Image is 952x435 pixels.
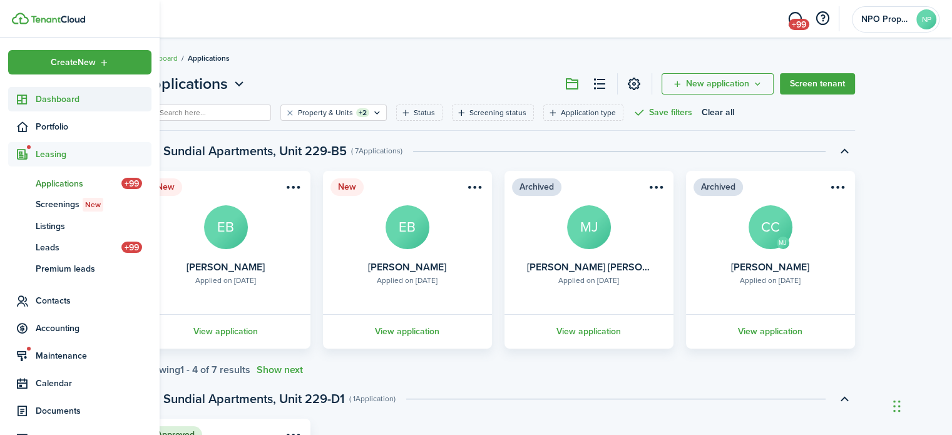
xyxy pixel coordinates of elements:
a: Premium leads [8,258,151,279]
a: Dashboard [8,87,151,111]
avatar-text: EB [386,205,429,249]
a: View application [140,314,312,349]
button: Open menu [464,181,484,198]
filter-tag-label: Status [414,107,435,118]
button: Show next [257,364,303,376]
button: Open menu [141,73,247,95]
filter-tag-label: Screening status [469,107,526,118]
div: Applied on [DATE] [558,275,619,286]
swimlane-subtitle: ( 7 Applications ) [351,145,402,156]
span: Premium leads [36,262,151,275]
card-title: [PERSON_NAME] [187,262,265,273]
filter-tag: Open filter [396,105,443,121]
button: Open resource center [812,8,833,29]
div: Applied on [DATE] [377,275,438,286]
button: New application [662,73,774,95]
iframe: Chat Widget [889,375,952,435]
span: Create New [51,58,96,67]
span: Applications [141,73,228,95]
avatar-text: MJ [567,205,611,249]
span: New application [686,79,749,88]
span: Leasing [36,148,151,161]
button: Open menu [646,181,666,198]
button: Save filters [633,105,692,121]
span: Maintenance [36,349,151,362]
a: View application [321,314,494,349]
status: New [330,178,364,196]
swimlane-subtitle: ( 1 Application ) [349,393,396,404]
img: TenantCloud [12,13,29,24]
status: Archived [694,178,743,196]
span: NPO Properties LLC [861,15,911,24]
button: Open menu [283,181,303,198]
filter-tag-label: Application type [561,107,616,118]
filter-tag: Open filter [452,105,534,121]
div: Applied on [DATE] [740,275,801,286]
span: Listings [36,220,151,233]
swimlane-title: Sundial Apartments, Unit 229-D1 [163,389,345,408]
filter-tag: Open filter [280,105,387,121]
avatar-text: MJ [777,237,789,249]
button: Open menu [8,50,151,74]
div: Applied on [DATE] [195,275,256,286]
input: Search here... [156,107,267,119]
filter-tag-label: Property & Units [298,107,353,118]
span: +99 [789,19,809,30]
span: Dashboard [36,93,151,106]
pagination-page-total: 1 - 4 of 7 [180,362,217,377]
span: New [85,199,101,210]
card-title: [PERSON_NAME] [PERSON_NAME] [527,262,650,273]
span: Documents [36,404,151,417]
swimlane-title: Sundial Apartments, Unit 229-B5 [163,141,347,160]
span: Portfolio [36,120,151,133]
card-title: [PERSON_NAME] [731,262,809,273]
a: View application [684,314,857,349]
status: Archived [512,178,561,196]
span: +99 [121,242,142,253]
span: Calendar [36,377,151,390]
a: View application [503,314,675,349]
span: Applications [188,53,230,64]
a: Leads+99 [8,237,151,258]
a: Applications+99 [8,173,151,194]
a: Listings [8,215,151,237]
status: New [149,178,182,196]
div: Drag [893,387,901,425]
card-title: [PERSON_NAME] [368,262,446,273]
span: +99 [121,178,142,189]
button: Open menu [662,73,774,95]
span: Applications [36,177,121,190]
button: Clear filter [285,108,295,118]
span: Accounting [36,322,151,335]
avatar-text: EB [204,205,248,249]
span: Leads [36,241,121,254]
button: Clear all [702,105,734,121]
avatar-text: CC [749,205,792,249]
application-list-swimlane-item: Toggle accordion [141,171,855,376]
a: Messaging [783,3,807,35]
button: Toggle accordion [834,388,855,409]
button: Toggle accordion [834,140,855,161]
filter-tag: Open filter [543,105,623,121]
a: ScreeningsNew [8,194,151,215]
img: TenantCloud [31,16,85,23]
avatar-text: NP [916,9,936,29]
span: Contacts [36,294,151,307]
filter-tag-counter: +2 [356,108,369,117]
a: Screen tenant [780,73,855,95]
button: Applications [141,73,247,95]
span: Screenings [36,198,151,212]
button: Open menu [827,181,847,198]
div: Showing results [141,364,250,376]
